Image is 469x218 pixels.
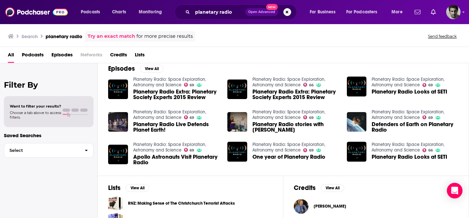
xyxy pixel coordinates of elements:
[128,200,235,207] a: RNZ: Making Sense of The Christchurch Terrorist Attacks
[252,109,325,120] a: Planetary Radio: Space Exploration, Astronomy and Science
[252,154,325,160] a: One year of Planetary Radio
[387,7,411,17] button: open menu
[108,65,135,73] h2: Episodes
[372,77,445,88] a: Planetary Radio: Space Exploration, Astronomy and Science
[110,50,127,63] a: Credits
[108,7,130,17] a: Charts
[46,33,82,39] h3: planetary radio
[314,204,346,209] span: [PERSON_NAME]
[184,115,194,119] a: 69
[108,112,128,132] img: Planetary Radio Live Defends Planet Earth!
[108,184,149,192] a: ListsView All
[181,5,303,20] div: Search podcasts, credits, & more...
[303,148,314,152] a: 69
[4,80,93,90] h2: Filter By
[133,89,220,100] a: Planetary Radio Extra: Planetary Society Experts 2015 Review
[305,7,344,17] button: open menu
[88,33,135,40] a: Try an exact match
[135,50,145,63] a: Lists
[266,4,278,10] span: New
[428,149,433,152] span: 66
[4,143,93,158] button: Select
[252,122,339,133] a: Planetary Radio stories with Mat Kaplan
[108,65,163,73] a: EpisodesView All
[346,7,377,17] span: For Podcasters
[133,142,206,153] a: Planetary Radio: Space Exploration, Astronomy and Science
[5,6,68,18] img: Podchaser - Follow, Share and Rate Podcasts
[248,10,275,14] span: Open Advanced
[309,116,314,119] span: 69
[252,142,325,153] a: Planetary Radio: Space Exploration, Astronomy and Science
[10,110,61,120] span: Choose a tab above to access filters.
[134,7,170,17] button: open menu
[227,112,247,132] img: Planetary Radio stories with Mat Kaplan
[446,5,461,19] img: User Profile
[126,184,149,192] button: View All
[303,83,314,87] a: 66
[4,132,93,138] p: Saved Searches
[391,7,403,17] span: More
[347,142,367,162] img: Planetary Radio Looks at SETI
[190,149,194,152] span: 69
[4,148,79,153] span: Select
[112,7,126,17] span: Charts
[133,77,206,88] a: Planetary Radio: Space Exploration, Astronomy and Science
[252,77,325,88] a: Planetary Radio: Space Exploration, Astronomy and Science
[372,142,445,153] a: Planetary Radio: Space Exploration, Astronomy and Science
[190,116,194,119] span: 69
[108,145,128,165] img: Apollo Astronauts Visit Planetary Radio
[10,104,61,109] span: Want to filter your results?
[372,154,447,160] a: Planetary Radio Looks at SETI
[133,122,220,133] span: Planetary Radio Live Defends Planet Earth!
[139,7,162,17] span: Monitoring
[227,80,247,99] a: Planetary Radio Extra: Planetary Society Experts 2015 Review
[136,33,193,40] span: for more precise results
[294,199,308,214] img: Mat Kaplan
[303,115,314,119] a: 69
[133,154,220,165] a: Apollo Astronauts Visit Planetary Radio
[347,77,367,96] img: Planetary Radio Looks at SETI
[372,109,445,120] a: Planetary Radio: Space Exploration, Astronomy and Science
[422,148,433,152] a: 66
[245,8,278,16] button: Open AdvancedNew
[294,184,344,192] a: CreditsView All
[372,122,458,133] a: Defenders of Earth on Planetary Radio
[252,122,339,133] span: Planetary Radio stories with [PERSON_NAME]
[8,50,14,63] a: All
[108,80,128,99] img: Planetary Radio Extra: Planetary Society Experts 2015 Review
[108,184,121,192] h2: Lists
[22,50,44,63] a: Podcasts
[51,50,73,63] a: Episodes
[412,7,423,18] a: Show notifications dropdown
[347,112,367,132] img: Defenders of Earth on Planetary Radio
[446,5,461,19] button: Show profile menu
[227,142,247,162] img: One year of Planetary Radio
[447,183,462,198] div: Open Intercom Messenger
[133,109,206,120] a: Planetary Radio: Space Exploration, Astronomy and Science
[108,196,123,211] a: RNZ: Making Sense of The Christchurch Terrorist Attacks
[372,89,447,94] a: Planetary Radio Looks at SETI
[428,84,433,87] span: 69
[321,184,344,192] button: View All
[252,89,339,100] a: Planetary Radio Extra: Planetary Society Experts 2015 Review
